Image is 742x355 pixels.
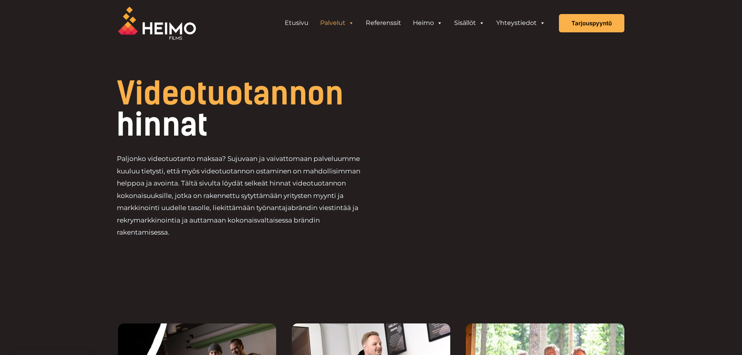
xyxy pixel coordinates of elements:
p: Paljonko videotuotanto maksaa? Sujuvaan ja vaivattomaan palveluumme kuuluu tietysti, että myös vi... [117,153,371,239]
a: Yhteystiedot [490,15,551,31]
h1: hinnat [117,78,424,140]
a: Tarjouspyyntö [559,14,624,32]
aside: Header Widget 1 [275,15,555,31]
a: Referenssit [360,15,407,31]
a: Etusivu [279,15,314,31]
img: Heimo Filmsin logo [118,7,196,40]
span: Videotuotannon [117,75,344,112]
a: Heimo [407,15,448,31]
a: Sisällöt [448,15,490,31]
a: Palvelut [314,15,360,31]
